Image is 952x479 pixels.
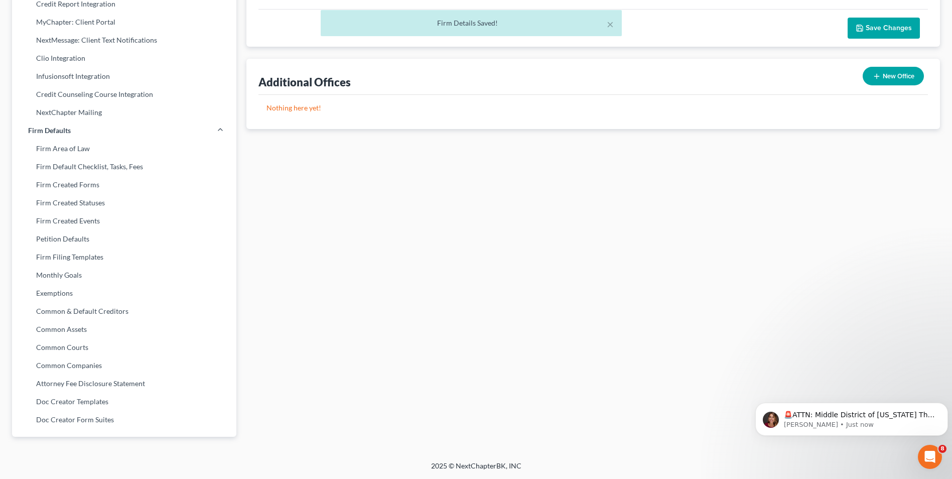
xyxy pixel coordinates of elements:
[938,445,946,453] span: 8
[863,67,924,85] button: New Office
[28,126,71,136] span: Firm Defaults
[190,461,762,479] div: 2025 © NextChapterBK, INC
[12,103,236,122] a: NextChapter Mailing
[329,18,614,28] div: Firm Details Saved!
[12,176,236,194] a: Firm Created Forms
[12,302,236,320] a: Common & Default Creditors
[12,284,236,302] a: Exemptions
[12,140,236,158] a: Firm Area of Law
[751,382,952,452] iframe: Intercom notifications message
[12,375,236,393] a: Attorney Fee Disclosure Statement
[12,67,236,85] a: Infusionsoft Integration
[12,194,236,212] a: Firm Created Statuses
[12,411,236,429] a: Doc Creator Form Suites
[258,75,351,89] div: Additional Offices
[607,18,614,30] button: ×
[12,212,236,230] a: Firm Created Events
[12,320,236,338] a: Common Assets
[12,393,236,411] a: Doc Creator Templates
[12,49,236,67] a: Clio Integration
[266,103,920,113] p: Nothing here yet!
[12,230,236,248] a: Petition Defaults
[918,445,942,469] iframe: Intercom live chat
[12,338,236,356] a: Common Courts
[12,356,236,375] a: Common Companies
[12,85,236,103] a: Credit Counseling Course Integration
[12,122,236,140] a: Firm Defaults
[12,248,236,266] a: Firm Filing Templates
[12,158,236,176] a: Firm Default Checklist, Tasks, Fees
[12,266,236,284] a: Monthly Goals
